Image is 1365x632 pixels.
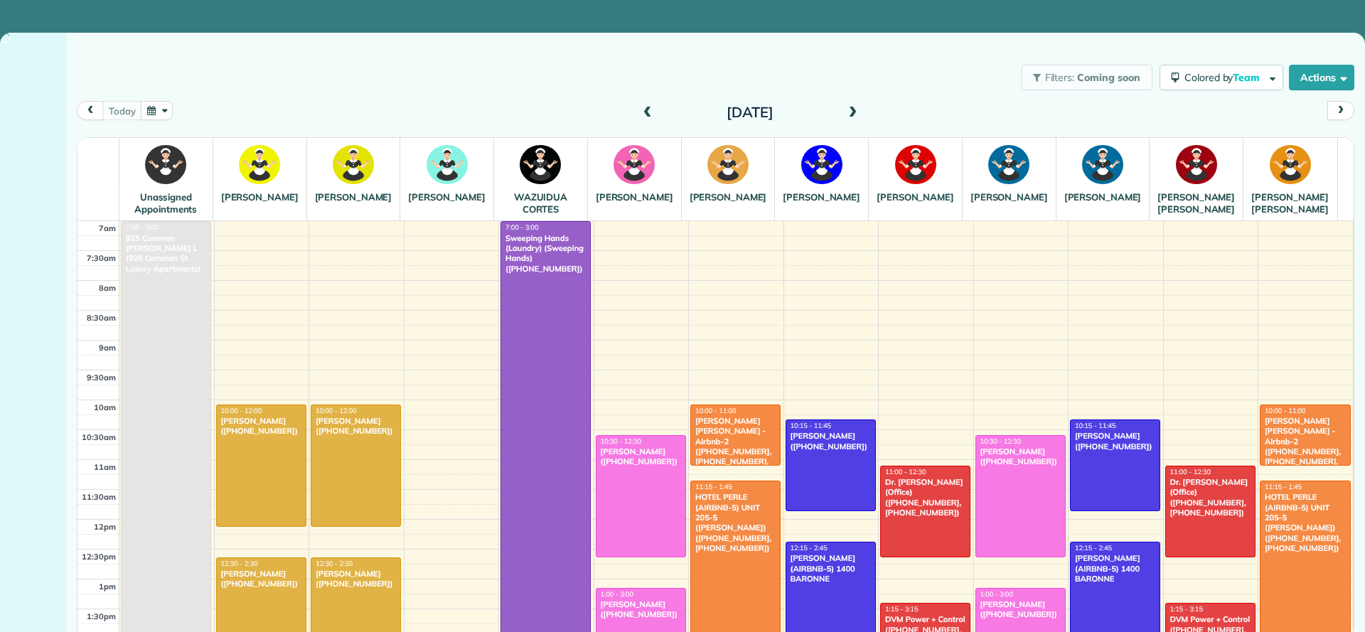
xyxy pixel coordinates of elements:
[315,569,397,589] div: [PERSON_NAME] ([PHONE_NUMBER])
[87,373,116,382] span: 9:30am
[505,233,587,274] div: Sweeping Hands (Laundry) (Sweeping Hands) ([PHONE_NUMBER])
[1075,545,1112,552] span: 12:15 - 2:45
[99,283,116,293] span: 8am
[102,101,141,120] button: today
[1170,468,1211,476] span: 11:00 - 12:30
[119,138,213,221] th: Unassigned Appointments
[1075,422,1116,430] span: 10:15 - 11:45
[1265,407,1306,415] span: 10:00 - 11:00
[1264,416,1347,477] div: [PERSON_NAME] [PERSON_NAME] - Airbnb-2 ([PHONE_NUMBER], [PHONE_NUMBER], [PHONE_NUMBER])
[306,138,400,221] th: [PERSON_NAME]
[520,145,561,184] img: WC
[1169,477,1251,518] div: Dr. [PERSON_NAME] (Office) ([PHONE_NUMBER], [PHONE_NUMBER])
[1074,431,1156,451] div: [PERSON_NAME] ([PHONE_NUMBER])
[707,145,749,184] img: ML
[221,560,258,568] span: 12:30 - 2:30
[791,545,828,552] span: 12:15 - 2:45
[220,569,302,589] div: [PERSON_NAME] ([PHONE_NUMBER])
[82,492,116,502] span: 11:30am
[145,145,186,184] img: !
[600,446,682,467] div: [PERSON_NAME] ([PHONE_NUMBER])
[1265,483,1302,491] span: 11:15 - 1:45
[94,522,116,532] span: 12pm
[980,438,1022,446] span: 10:30 - 12:30
[400,138,494,221] th: [PERSON_NAME]
[790,553,872,584] div: [PERSON_NAME] (AIRBNB-5) 1400 BARONNE
[980,599,1061,620] div: [PERSON_NAME] ([PHONE_NUMBER])
[1243,138,1337,221] th: [PERSON_NAME] [PERSON_NAME]
[87,253,116,263] span: 7:30am
[87,313,116,323] span: 8:30am
[1074,553,1156,584] div: [PERSON_NAME] (AIRBNB-5) 1400 BARONNE
[221,407,262,415] span: 10:00 - 12:00
[695,416,776,477] div: [PERSON_NAME] [PERSON_NAME] - Airbnb-2 ([PHONE_NUMBER], [PHONE_NUMBER], [PHONE_NUMBER])
[99,223,116,233] span: 7am
[1056,138,1150,221] th: [PERSON_NAME]
[601,438,642,446] span: 10:30 - 12:30
[884,477,966,518] div: Dr. [PERSON_NAME] (Office) ([PHONE_NUMBER], [PHONE_NUMBER])
[220,416,302,436] div: [PERSON_NAME] ([PHONE_NUMBER])
[1270,145,1311,184] img: LN
[1077,71,1141,84] span: Coming soon
[801,145,842,184] img: EP
[1082,145,1123,184] img: KG
[695,407,737,415] span: 10:00 - 11:00
[790,431,872,451] div: [PERSON_NAME] ([PHONE_NUMBER])
[1160,65,1283,90] button: Colored byTeam
[1264,492,1347,553] div: HOTEL PERLE (AIRBNB-5) UNIT 205-5 ([PERSON_NAME]) ([PHONE_NUMBER], [PHONE_NUMBER])
[962,138,1056,221] th: [PERSON_NAME]
[427,145,468,184] img: VF
[587,138,681,221] th: [PERSON_NAME]
[94,402,116,412] span: 10am
[1045,71,1075,84] span: Filters:
[895,145,936,184] img: CG
[791,422,832,430] span: 10:15 - 11:45
[885,606,919,614] span: 1:15 - 3:15
[315,416,397,436] div: [PERSON_NAME] ([PHONE_NUMBER])
[316,407,357,415] span: 10:00 - 12:00
[1150,138,1243,221] th: [PERSON_NAME] [PERSON_NAME]
[87,611,116,621] span: 1:30pm
[77,101,104,120] button: prev
[82,432,116,442] span: 10:30am
[99,582,116,591] span: 1pm
[681,138,775,221] th: [PERSON_NAME]
[494,138,588,221] th: WAZUIDUA CORTES
[869,138,963,221] th: [PERSON_NAME]
[333,145,374,184] img: KP
[600,599,682,620] div: [PERSON_NAME] ([PHONE_NUMBER])
[82,552,116,562] span: 12:30pm
[695,483,732,491] span: 11:15 - 1:45
[505,224,539,232] span: 7:00 - 3:00
[980,446,1061,467] div: [PERSON_NAME] ([PHONE_NUMBER])
[316,560,353,568] span: 12:30 - 2:30
[695,492,776,553] div: HOTEL PERLE (AIRBNB-5) UNIT 205-5 ([PERSON_NAME]) ([PHONE_NUMBER], [PHONE_NUMBER])
[1176,145,1217,184] img: JA
[885,468,926,476] span: 11:00 - 12:30
[99,343,116,353] span: 9am
[661,105,839,120] h2: [DATE]
[614,145,655,184] img: AR
[988,145,1029,184] img: YG
[775,138,869,221] th: [PERSON_NAME]
[239,145,280,184] img: KP
[1170,606,1204,614] span: 1:15 - 3:15
[601,591,634,599] span: 1:00 - 3:00
[125,233,207,274] div: 925 Common [PERSON_NAME] L (925 Common St Luxury Apartments)
[1233,71,1262,84] span: Team
[94,462,116,472] span: 11am
[1327,101,1354,120] button: next
[1184,71,1265,84] span: Colored by
[980,591,1014,599] span: 1:00 - 3:00
[213,138,306,221] th: [PERSON_NAME]
[1289,65,1354,90] button: Actions
[126,224,159,232] span: 7:00 - 3:00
